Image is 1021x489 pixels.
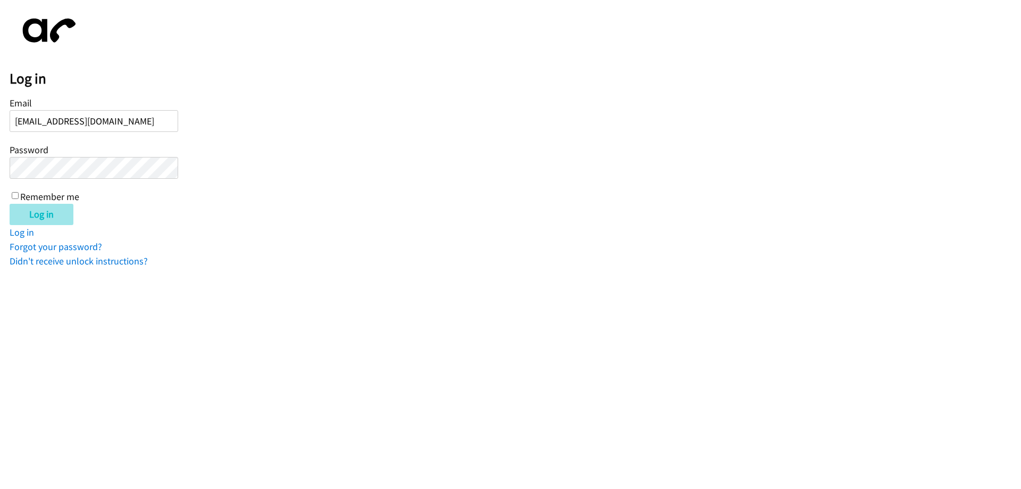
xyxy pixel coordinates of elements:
label: Password [10,144,48,156]
label: Email [10,97,32,109]
input: Log in [10,204,73,225]
h2: Log in [10,70,1021,88]
a: Log in [10,226,34,238]
label: Remember me [20,190,79,203]
a: Didn't receive unlock instructions? [10,255,148,267]
img: aphone-8a226864a2ddd6a5e75d1ebefc011f4aa8f32683c2d82f3fb0802fe031f96514.svg [10,10,84,52]
a: Forgot your password? [10,241,102,253]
